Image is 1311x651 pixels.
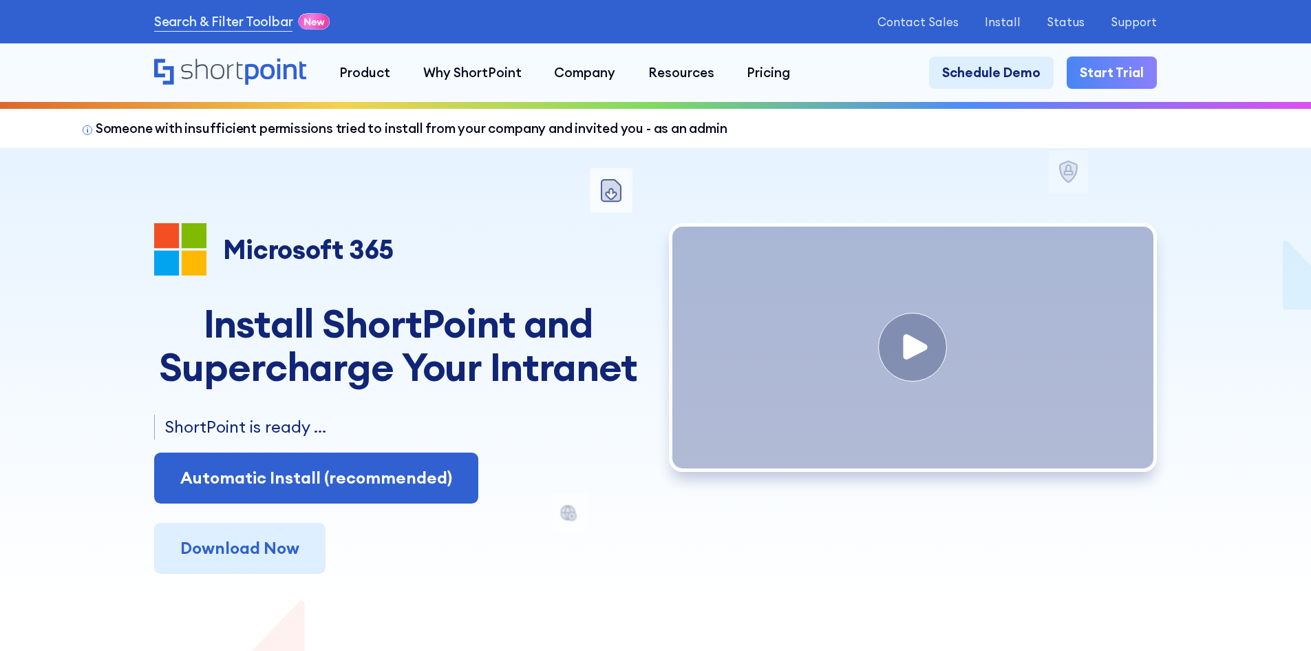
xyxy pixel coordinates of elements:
a: Company [537,56,632,90]
a: Start Trial [1067,56,1157,90]
img: Microsoft 365 logo [154,223,206,276]
a: Download Now [154,523,326,574]
h2: Install ShortPoint and Supercharge Your Intranet [154,302,643,389]
p: ShortPoint is ready ... [164,415,642,440]
a: Search & Filter Toolbar [154,12,293,32]
div: Pricing [747,63,790,83]
a: Resources [632,56,731,90]
a: Product [323,56,407,90]
a: Why ShortPoint [407,56,538,90]
iframe: Chat Widget [1063,491,1311,651]
a: Install [985,15,1021,28]
a: Pricing [731,56,807,90]
a: Status [1047,15,1085,28]
div: Resources [648,63,714,83]
a: Support [1111,15,1157,28]
a: Automatic Install (recommended) [154,453,478,504]
a: Contact Sales [877,15,959,28]
div: Product [339,63,390,83]
div: Why ShortPoint [423,63,522,83]
div: Company [554,63,615,83]
a: Home [154,59,306,87]
p: Microsoft 365 [223,234,394,265]
a: Schedule Demo [929,56,1054,90]
a: Someone with insufficient permissions tried to install from your company and invited you - as an ... [96,120,727,136]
